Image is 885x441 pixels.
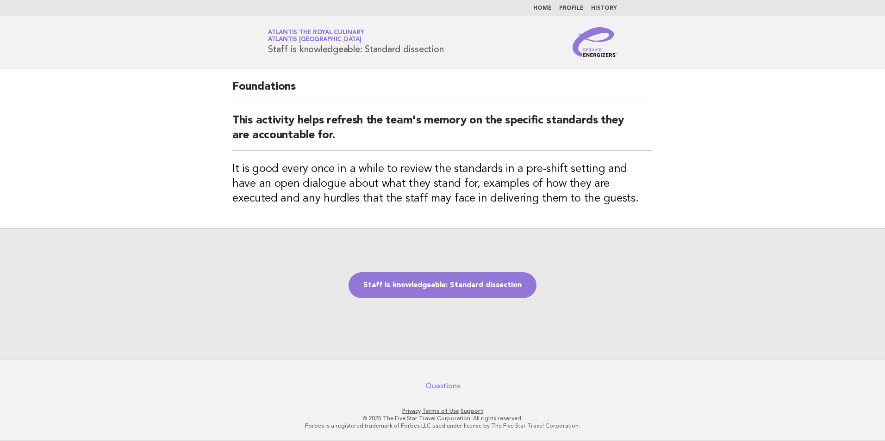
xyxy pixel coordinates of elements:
[159,407,726,415] p: · ·
[425,381,460,391] a: Questions
[573,27,617,57] img: Service Energizers
[232,80,653,102] h2: Foundations
[591,6,617,11] a: History
[268,37,361,43] span: Atlantis [GEOGRAPHIC_DATA]
[461,408,483,414] a: Support
[268,30,364,43] a: Atlantis the Royal CulinaryAtlantis [GEOGRAPHIC_DATA]
[349,272,536,298] a: Staff is knowledgeable: Standard dissection
[533,6,552,11] a: Home
[159,422,726,429] p: Forbes is a registered trademark of Forbes LLC used under license by The Five Star Travel Corpora...
[402,408,421,414] a: Privacy
[422,408,459,414] a: Terms of Use
[159,415,726,422] p: © 2025 The Five Star Travel Corporation. All rights reserved.
[268,30,443,54] h1: Staff is knowledgeable: Standard dissection
[559,6,584,11] a: Profile
[232,113,653,151] h2: This activity helps refresh the team's memory on the specific standards they are accountable for.
[232,162,653,206] h3: It is good every once in a while to review the standards in a pre-shift setting and have an open ...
